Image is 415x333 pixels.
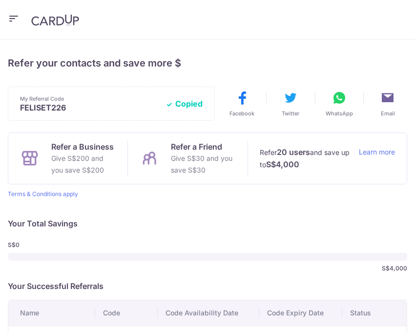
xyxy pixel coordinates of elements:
span: S$0 [8,241,59,249]
span: Twitter [282,110,299,117]
button: Twitter [262,90,319,117]
span: Email [381,110,395,117]
p: Refer and save up to [260,146,351,171]
span: Facebook [229,110,254,117]
button: Copied [166,99,203,109]
span: WhatsApp [326,110,353,117]
th: Name [8,300,95,326]
p: My Referral Code [20,95,158,103]
th: Code [95,300,158,326]
strong: S$4,000 [266,158,299,170]
p: Your Total Savings [8,218,407,229]
p: Refer a Business [51,141,116,153]
button: WhatsApp [311,90,368,117]
th: Code Availability Date [158,300,259,326]
a: Learn more [359,146,395,171]
button: Facebook [213,90,271,117]
span: S$4,000 [382,265,407,272]
strong: 20 users [277,146,310,158]
th: Code Expiry Date [259,300,342,326]
img: CardUp [31,14,79,26]
p: Refer a Friend [171,141,235,153]
iframe: Opens a widget where you can find more information [352,304,405,328]
th: Status [342,300,407,326]
p: Your Successful Referrals [8,280,407,292]
h4: Refer your contacts and save more $ [8,55,407,71]
p: Give S$30 and you save S$30 [171,153,235,176]
p: FELISET226 [20,103,158,112]
p: Give S$200 and you save S$200 [51,153,116,176]
a: Terms & Conditions apply [8,190,78,198]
